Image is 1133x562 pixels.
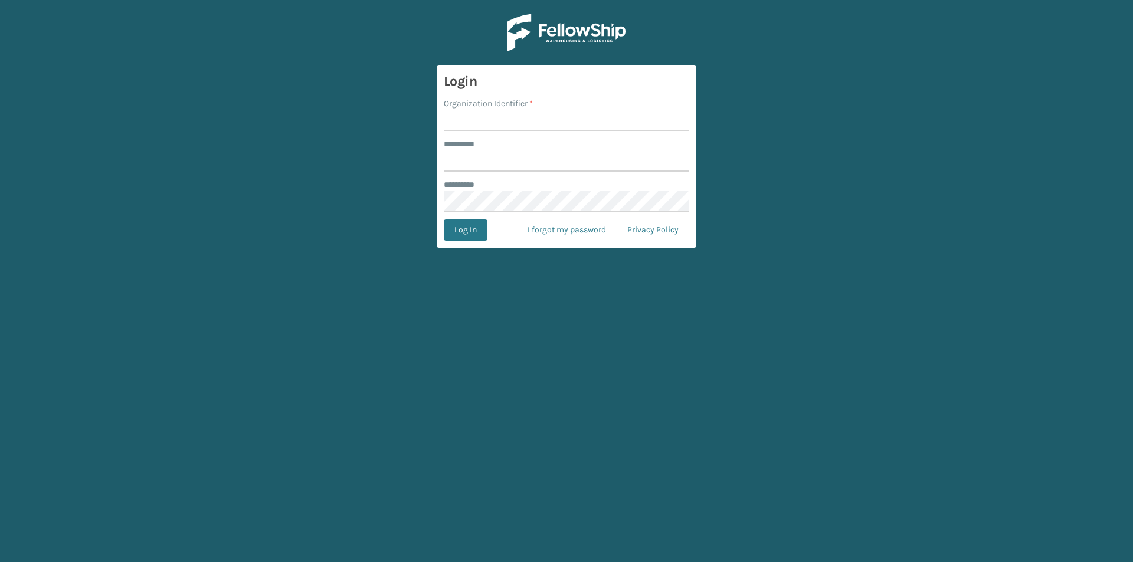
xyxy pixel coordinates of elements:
a: I forgot my password [517,219,617,241]
a: Privacy Policy [617,219,689,241]
h3: Login [444,73,689,90]
button: Log In [444,219,487,241]
label: Organization Identifier [444,97,533,110]
img: Logo [507,14,626,51]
